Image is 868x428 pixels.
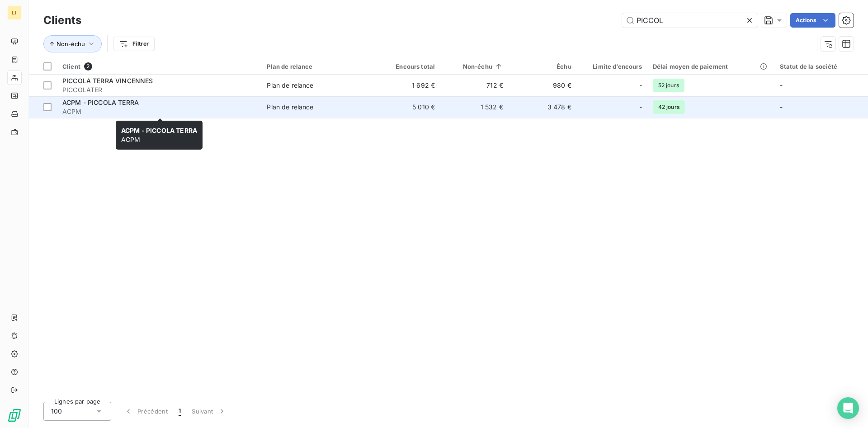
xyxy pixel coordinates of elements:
[372,96,440,118] td: 5 010 €
[509,96,577,118] td: 3 478 €
[440,75,509,96] td: 712 €
[582,63,642,70] div: Limite d’encours
[780,81,783,89] span: -
[790,13,835,28] button: Actions
[62,63,80,70] span: Client
[43,12,81,28] h3: Clients
[7,5,22,20] div: LT
[62,107,256,116] span: ACPM
[113,37,155,51] button: Filtrer
[446,63,503,70] div: Non-échu
[653,100,685,114] span: 42 jours
[179,407,181,416] span: 1
[780,103,783,111] span: -
[62,77,153,85] span: PICCOLA TERRA VINCENNES
[62,99,139,106] span: ACPM - PICCOLA TERRA
[372,75,440,96] td: 1 692 €
[639,81,642,90] span: -
[7,408,22,423] img: Logo LeanPay
[84,62,92,71] span: 2
[622,13,758,28] input: Rechercher
[267,103,313,112] div: Plan de relance
[121,127,197,134] span: ACPM - PICCOLA TERRA
[121,127,197,143] span: ACPM
[780,63,863,70] div: Statut de la société
[639,103,642,112] span: -
[267,81,313,90] div: Plan de relance
[62,85,256,94] span: PICCOLATER
[509,75,577,96] td: 980 €
[118,402,173,421] button: Précédent
[837,397,859,419] div: Open Intercom Messenger
[57,40,85,47] span: Non-échu
[267,63,367,70] div: Plan de relance
[514,63,571,70] div: Échu
[653,79,684,92] span: 52 jours
[653,63,769,70] div: Délai moyen de paiement
[377,63,435,70] div: Encours total
[186,402,232,421] button: Suivant
[43,35,102,52] button: Non-échu
[51,407,62,416] span: 100
[173,402,186,421] button: 1
[440,96,509,118] td: 1 532 €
